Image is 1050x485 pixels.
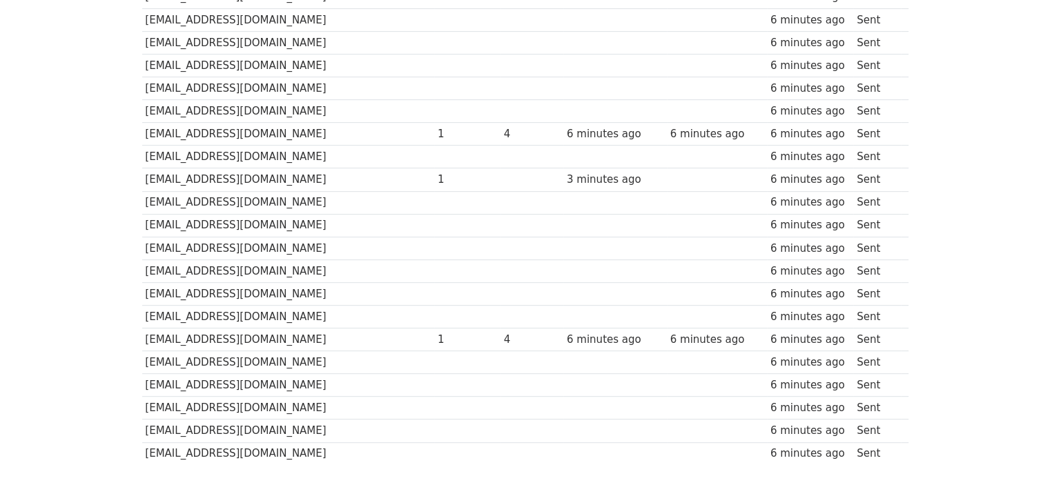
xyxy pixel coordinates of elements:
div: 6 minutes ago [770,126,850,142]
td: Sent [853,123,901,146]
div: 6 minutes ago [770,241,850,257]
td: Sent [853,374,901,397]
div: 6 minutes ago [770,35,850,51]
td: [EMAIL_ADDRESS][DOMAIN_NAME] [142,54,435,77]
div: 6 minutes ago [670,126,764,142]
div: 6 minutes ago [770,446,850,462]
td: [EMAIL_ADDRESS][DOMAIN_NAME] [142,328,435,351]
div: 6 minutes ago [770,149,850,165]
td: Sent [853,282,901,305]
td: Sent [853,306,901,328]
div: 6 minutes ago [770,332,850,348]
td: Sent [853,351,901,374]
td: Sent [853,31,901,54]
td: Sent [853,214,901,237]
div: 6 minutes ago [567,126,663,142]
td: Sent [853,237,901,259]
td: Sent [853,77,901,100]
td: Sent [853,8,901,31]
td: [EMAIL_ADDRESS][DOMAIN_NAME] [142,8,435,31]
td: Sent [853,100,901,123]
td: [EMAIL_ADDRESS][DOMAIN_NAME] [142,374,435,397]
td: [EMAIL_ADDRESS][DOMAIN_NAME] [142,259,435,282]
td: Sent [853,442,901,465]
td: Sent [853,419,901,442]
td: [EMAIL_ADDRESS][DOMAIN_NAME] [142,419,435,442]
div: 4 [504,332,561,348]
td: Sent [853,146,901,168]
div: 4 [504,126,561,142]
iframe: Chat Widget [981,419,1050,485]
td: [EMAIL_ADDRESS][DOMAIN_NAME] [142,442,435,465]
div: 6 minutes ago [770,58,850,74]
div: 6 minutes ago [770,217,850,233]
div: 6 minutes ago [770,12,850,28]
td: [EMAIL_ADDRESS][DOMAIN_NAME] [142,306,435,328]
div: 6 minutes ago [770,264,850,279]
td: [EMAIL_ADDRESS][DOMAIN_NAME] [142,282,435,305]
td: [EMAIL_ADDRESS][DOMAIN_NAME] [142,77,435,100]
td: [EMAIL_ADDRESS][DOMAIN_NAME] [142,214,435,237]
div: 6 minutes ago [770,309,850,325]
div: 6 minutes ago [770,103,850,119]
div: 6 minutes ago [770,172,850,188]
td: [EMAIL_ADDRESS][DOMAIN_NAME] [142,100,435,123]
td: [EMAIL_ADDRESS][DOMAIN_NAME] [142,31,435,54]
div: 1 [438,332,497,348]
div: 3 minutes ago [567,172,663,188]
td: [EMAIL_ADDRESS][DOMAIN_NAME] [142,168,435,191]
td: Sent [853,168,901,191]
div: 6 minutes ago [670,332,764,348]
div: 6 minutes ago [770,377,850,393]
td: [EMAIL_ADDRESS][DOMAIN_NAME] [142,237,435,259]
div: 6 minutes ago [770,400,850,416]
div: 6 minutes ago [770,286,850,302]
td: [EMAIL_ADDRESS][DOMAIN_NAME] [142,123,435,146]
td: Sent [853,328,901,351]
div: 1 [438,126,497,142]
td: Sent [853,54,901,77]
td: [EMAIL_ADDRESS][DOMAIN_NAME] [142,351,435,374]
td: Sent [853,397,901,419]
div: 6 minutes ago [567,332,663,348]
td: Sent [853,259,901,282]
td: [EMAIL_ADDRESS][DOMAIN_NAME] [142,146,435,168]
div: 6 minutes ago [770,355,850,370]
div: 1 [438,172,497,188]
div: 6 minutes ago [770,195,850,210]
td: [EMAIL_ADDRESS][DOMAIN_NAME] [142,191,435,214]
div: 6 minutes ago [770,423,850,439]
td: [EMAIL_ADDRESS][DOMAIN_NAME] [142,397,435,419]
td: Sent [853,191,901,214]
div: 6 minutes ago [770,81,850,97]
